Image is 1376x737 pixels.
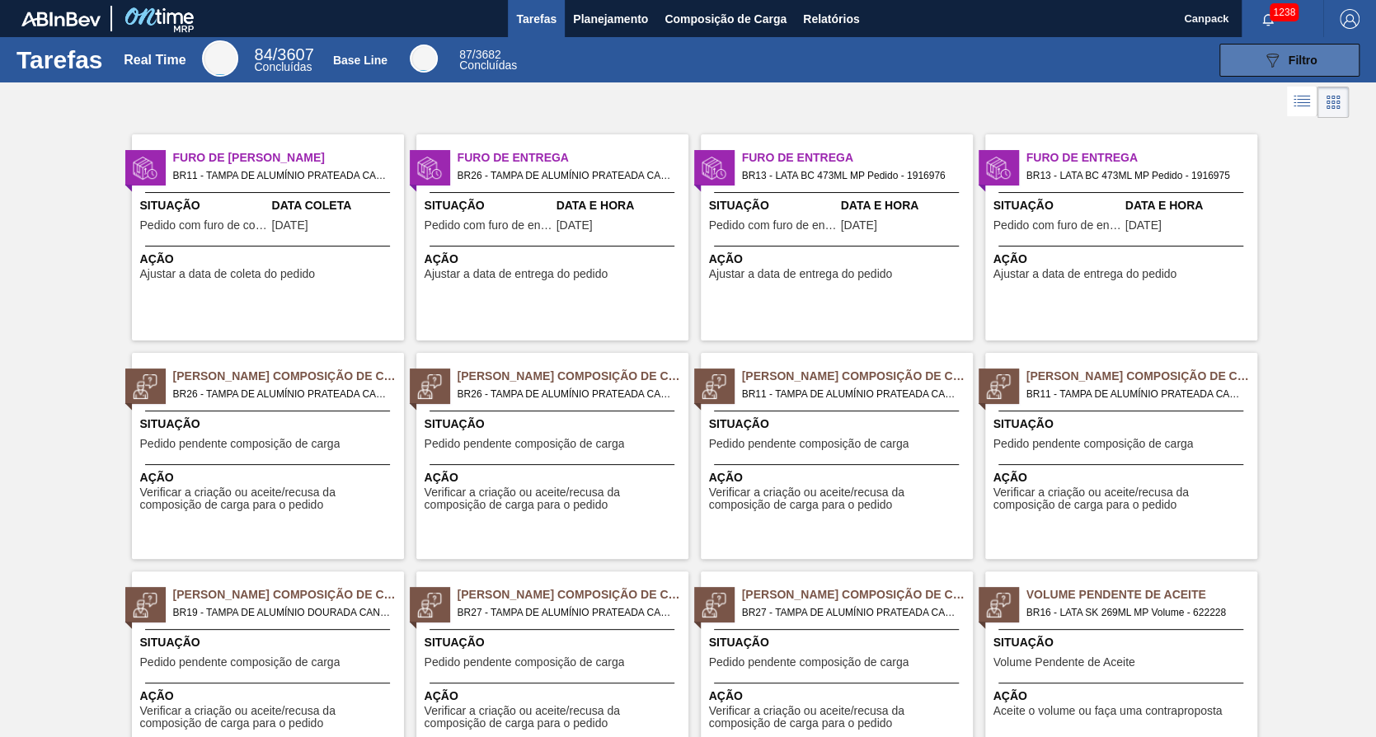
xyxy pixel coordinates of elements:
[458,603,675,622] span: BR27 - TAMPA DE ALUMÍNIO PRATEADA CANPACK CDL Pedido - 2037120
[140,219,268,232] span: Pedido com furo de coleta
[709,415,969,433] span: Situação
[140,415,400,433] span: Situação
[425,415,684,433] span: Situação
[173,167,391,185] span: BR11 - TAMPA DE ALUMÍNIO PRATEADA CANPACK CDL Pedido - 2009903
[458,167,675,185] span: BR26 - TAMPA DE ALUMÍNIO PRATEADA CANPACK CDL Pedido - 2009948
[1026,385,1244,403] span: BR11 - TAMPA DE ALUMÍNIO PRATEADA CANPACK CDL Pedido - 2037112
[742,385,960,403] span: BR11 - TAMPA DE ALUMÍNIO PRATEADA CANPACK CDL Pedido - 2037111
[133,374,157,399] img: status
[993,469,1253,486] span: Ação
[1026,149,1257,167] span: Furo de Entrega
[425,469,684,486] span: Ação
[986,374,1011,399] img: status
[425,634,684,651] span: Situação
[140,469,400,486] span: Ação
[458,368,688,385] span: Pedido Aguardando Composição de Carga
[993,656,1135,669] span: Volume Pendente de Aceite
[1317,87,1349,118] div: Visão em Cards
[516,9,557,29] span: Tarefas
[425,486,684,512] span: Verificar a criação ou aceite/recusa da composição de carga para o pedido
[1340,9,1360,29] img: Logout
[459,48,501,61] span: / 3682
[173,385,391,403] span: BR26 - TAMPA DE ALUMÍNIO PRATEADA CANPACK CDL Pedido - 2037072
[702,374,726,399] img: status
[993,705,1223,717] span: Aceite o volume ou faça uma contraproposta
[1125,197,1253,214] span: Data e Hora
[458,385,675,403] span: BR26 - TAMPA DE ALUMÍNIO PRATEADA CANPACK CDL Pedido - 2037073
[425,688,684,705] span: Ação
[140,634,400,651] span: Situação
[425,251,684,268] span: Ação
[986,593,1011,617] img: status
[841,219,877,232] span: 31/03/2025,
[459,59,517,72] span: Concluídas
[742,167,960,185] span: BR13 - LATA BC 473ML MP Pedido - 1916976
[742,368,973,385] span: Pedido Aguardando Composição de Carga
[425,197,552,214] span: Situação
[709,268,893,280] span: Ajustar a data de entrega do pedido
[254,45,313,63] span: / 3607
[993,219,1121,232] span: Pedido com furo de entrega
[742,149,973,167] span: Furo de Entrega
[425,268,608,280] span: Ajustar a data de entrega do pedido
[173,603,391,622] span: BR19 - TAMPA DE ALUMÍNIO DOURADA CANPACK CDL Pedido - 2037116
[140,705,400,730] span: Verificar a criação ou aceite/recusa da composição de carga para o pedido
[410,45,438,73] div: Base Line
[425,438,625,450] span: Pedido pendente composição de carga
[709,438,909,450] span: Pedido pendente composição de carga
[133,156,157,181] img: status
[702,156,726,181] img: status
[140,268,316,280] span: Ajustar a data de coleta do pedido
[742,586,973,603] span: Pedido Aguardando Composição de Carga
[557,219,593,232] span: 22/09/2025,
[993,634,1253,651] span: Situação
[1242,7,1294,31] button: Notificações
[16,50,103,69] h1: Tarefas
[425,656,625,669] span: Pedido pendente composição de carga
[173,586,404,603] span: Pedido Aguardando Composição de Carga
[993,268,1177,280] span: Ajustar a data de entrega do pedido
[417,593,442,617] img: status
[459,48,472,61] span: 87
[993,486,1253,512] span: Verificar a criação ou aceite/recusa da composição de carga para o pedido
[841,197,969,214] span: Data e Hora
[803,9,859,29] span: Relatórios
[202,40,238,77] div: Real Time
[986,156,1011,181] img: status
[709,469,969,486] span: Ação
[417,374,442,399] img: status
[1125,219,1162,232] span: 31/03/2025,
[458,149,688,167] span: Furo de Entrega
[665,9,787,29] span: Composição de Carga
[709,656,909,669] span: Pedido pendente composição de carga
[133,593,157,617] img: status
[140,656,340,669] span: Pedido pendente composição de carga
[709,219,837,232] span: Pedido com furo de entrega
[702,593,726,617] img: status
[1219,44,1360,77] button: Filtro
[573,9,648,29] span: Planejamento
[993,688,1253,705] span: Ação
[458,586,688,603] span: Pedido Aguardando Composição de Carga
[1287,87,1317,118] div: Visão em Lista
[557,197,684,214] span: Data e Hora
[272,219,308,232] span: 20/09/2025
[709,705,969,730] span: Verificar a criação ou aceite/recusa da composição de carga para o pedido
[333,54,387,67] div: Base Line
[1026,368,1257,385] span: Pedido Aguardando Composição de Carga
[459,49,517,71] div: Base Line
[1026,586,1257,603] span: Volume Pendente de Aceite
[1289,54,1317,67] span: Filtro
[993,197,1121,214] span: Situação
[254,60,312,73] span: Concluídas
[1026,167,1244,185] span: BR13 - LATA BC 473ML MP Pedido - 1916975
[124,53,186,68] div: Real Time
[140,251,400,268] span: Ação
[254,48,313,73] div: Real Time
[272,197,400,214] span: Data Coleta
[254,45,272,63] span: 84
[140,688,400,705] span: Ação
[1270,3,1299,21] span: 1238
[1026,603,1244,622] span: BR16 - LATA SK 269ML MP Volume - 622228
[709,688,969,705] span: Ação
